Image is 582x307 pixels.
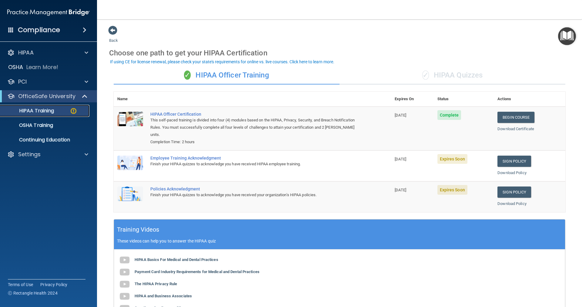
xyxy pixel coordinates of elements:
a: Begin Course [497,112,534,123]
th: Status [434,92,494,107]
img: PMB logo [7,6,90,18]
div: Finish your HIPAA quizzes to acknowledge you have received HIPAA employee training. [150,160,361,168]
a: Sign Policy [497,156,531,167]
th: Actions [494,92,565,107]
div: HIPAA Officer Training [114,66,339,84]
a: Privacy Policy [40,282,68,288]
div: This self-paced training is divided into four (4) modules based on the HIPAA, Privacy, Security, ... [150,117,361,138]
span: [DATE] [395,113,406,117]
div: If using CE for license renewal, please check your state's requirements for online vs. live cours... [110,60,334,64]
div: Finish your HIPAA quizzes to acknowledge you have received your organization’s HIPAA policies. [150,191,361,199]
a: PCI [7,78,88,85]
p: PCI [18,78,27,85]
span: [DATE] [395,157,406,161]
img: gray_youtube_icon.38fcd6cc.png [119,254,131,266]
img: gray_youtube_icon.38fcd6cc.png [119,278,131,290]
p: HIPAA [18,49,34,56]
p: OfficeSafe University [18,93,75,100]
b: HIPAA Basics For Medical and Dental Practices [135,257,218,262]
img: gray_youtube_icon.38fcd6cc.png [119,290,131,302]
a: Sign Policy [497,187,531,198]
span: ✓ [184,71,191,80]
a: HIPAA [7,49,88,56]
a: Download Certificate [497,127,534,131]
a: Settings [7,151,88,158]
span: Ⓒ Rectangle Health 2024 [8,290,58,296]
div: Employee Training Acknowledgment [150,156,361,160]
span: Expires Soon [437,154,467,164]
a: Download Policy [497,170,527,175]
button: If using CE for license renewal, please check your state's requirements for online vs. live cours... [109,59,335,65]
a: OfficeSafe University [7,93,88,100]
a: Back [109,31,118,43]
div: HIPAA Quizzes [339,66,565,84]
div: Choose one path to get your HIPAA Certification [109,44,570,62]
h4: Compliance [18,26,60,34]
b: The HIPAA Privacy Rule [135,282,177,286]
span: Complete [437,110,461,120]
div: Completion Time: 2 hours [150,138,361,146]
div: Policies Acknowledgment [150,187,361,191]
button: Open Resource Center [558,27,576,45]
p: Learn More! [26,64,59,71]
a: Terms of Use [8,282,33,288]
b: HIPAA and Business Associates [135,294,192,298]
p: Settings [18,151,41,158]
span: ✓ [422,71,429,80]
p: HIPAA Training [4,108,54,114]
p: OSHA [8,64,23,71]
a: Download Policy [497,201,527,206]
th: Name [114,92,147,107]
p: Continuing Education [4,137,87,143]
h5: Training Videos [117,224,159,235]
span: [DATE] [395,188,406,192]
img: gray_youtube_icon.38fcd6cc.png [119,266,131,278]
iframe: Drift Widget Chat Controller [477,264,575,288]
a: HIPAA Officer Certification [150,112,361,117]
th: Expires On [391,92,433,107]
p: OSHA Training [4,122,53,128]
p: These videos can help you to answer the HIPAA quiz [117,239,562,243]
span: Expires Soon [437,185,467,195]
b: Payment Card Industry Requirements for Medical and Dental Practices [135,269,259,274]
img: warning-circle.0cc9ac19.png [70,107,77,115]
